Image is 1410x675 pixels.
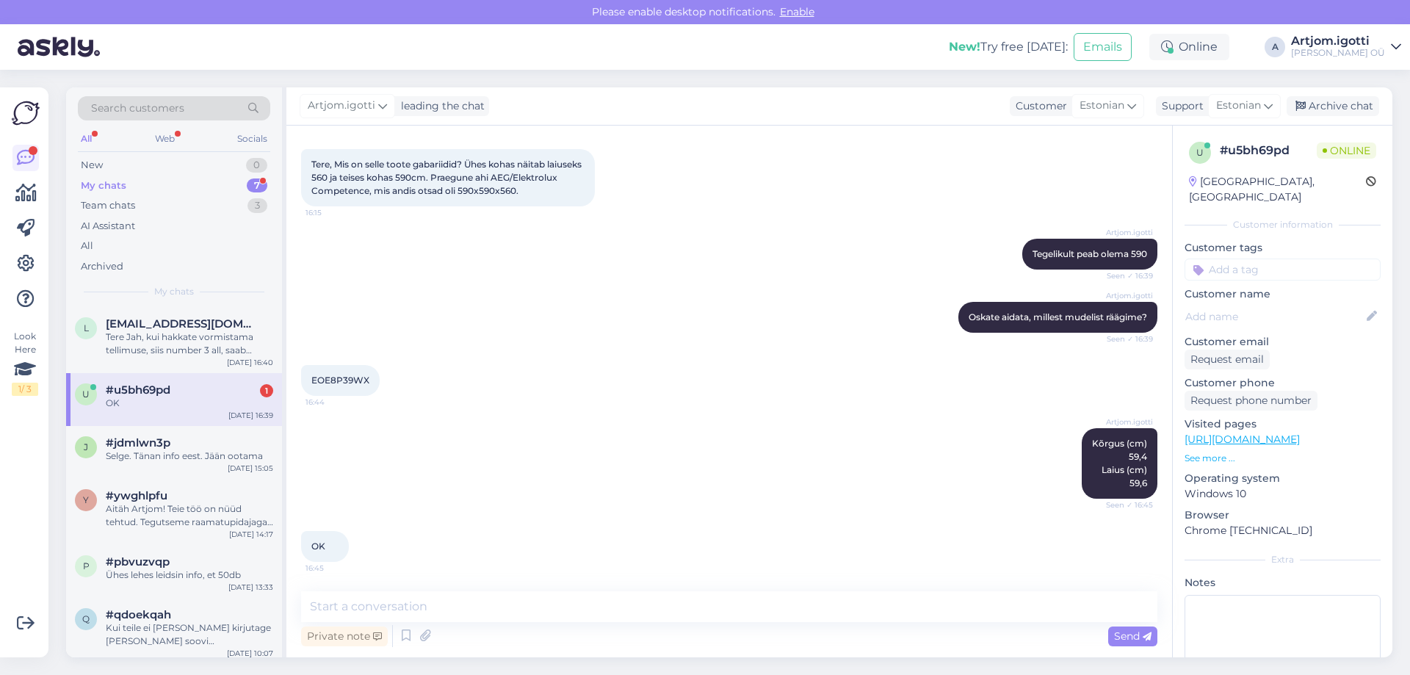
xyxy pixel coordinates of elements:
[12,330,38,396] div: Look Here
[82,389,90,400] span: u
[81,178,126,193] div: My chats
[84,441,88,452] span: j
[228,582,273,593] div: [DATE] 13:33
[154,285,194,298] span: My chats
[1098,290,1153,301] span: Artjom.igotti
[1080,98,1124,114] span: Estonian
[305,207,361,218] span: 16:15
[1185,508,1381,523] p: Browser
[1149,34,1229,60] div: Online
[1185,350,1270,369] div: Request email
[311,541,325,552] span: OK
[395,98,485,114] div: leading the chat
[1287,96,1379,116] div: Archive chat
[83,494,89,505] span: y
[106,331,273,357] div: Tere Jah, kui hakkate vormistama tellimuse, siis number 3 all, saab panna linnukese "[PERSON_NAME...
[229,529,273,540] div: [DATE] 14:17
[1185,240,1381,256] p: Customer tags
[969,311,1147,322] span: Oskate aidata, millest mudelist räägime?
[247,178,267,193] div: 7
[1185,575,1381,591] p: Notes
[1265,37,1285,57] div: A
[1185,334,1381,350] p: Customer email
[81,198,135,213] div: Team chats
[1291,47,1385,59] div: [PERSON_NAME] OÜ
[247,198,267,213] div: 3
[106,383,170,397] span: #u5bh69pd
[84,322,89,333] span: l
[81,239,93,253] div: All
[1189,174,1366,205] div: [GEOGRAPHIC_DATA], [GEOGRAPHIC_DATA]
[1185,416,1381,432] p: Visited pages
[1291,35,1385,47] div: Artjom.igotti
[81,158,103,173] div: New
[82,613,90,624] span: q
[1216,98,1261,114] span: Estonian
[227,648,273,659] div: [DATE] 10:07
[228,410,273,421] div: [DATE] 16:39
[1185,308,1364,325] input: Add name
[106,555,170,568] span: #pbvuzvqp
[308,98,375,114] span: Artjom.igotti
[1092,438,1147,488] span: Kõrgus (cm) 59,4 Laius (cm) 59,6
[106,397,273,410] div: OK
[1185,433,1300,446] a: [URL][DOMAIN_NAME]
[1185,486,1381,502] p: Windows 10
[106,502,273,529] div: Aitäh Artjom! Teie töö on nüüd tehtud. Tegutseme raamatupidajaga edasi...
[106,608,171,621] span: #qdoekqah
[12,383,38,396] div: 1 / 3
[106,317,258,331] span: liina.liiv@gmail.com
[12,99,40,127] img: Askly Logo
[1185,218,1381,231] div: Customer information
[1033,248,1147,259] span: Tegelikult peab olema 590
[1098,416,1153,427] span: Artjom.igotti
[234,129,270,148] div: Socials
[775,5,819,18] span: Enable
[311,159,584,196] span: Tere, Mis on selle toote gabariidid? Ühes kohas näitab laiuseks 560 ja teises kohas 590cm. Praegu...
[91,101,184,116] span: Search customers
[106,568,273,582] div: Ühes lehes leidsin info, et 50db
[227,357,273,368] div: [DATE] 16:40
[311,375,369,386] span: EOE8P39WX
[106,436,170,450] span: #jdmlwn3p
[305,397,361,408] span: 16:44
[1185,375,1381,391] p: Customer phone
[228,463,273,474] div: [DATE] 15:05
[1185,259,1381,281] input: Add a tag
[1156,98,1204,114] div: Support
[1317,142,1376,159] span: Online
[1010,98,1067,114] div: Customer
[1196,147,1204,158] span: u
[1185,471,1381,486] p: Operating system
[78,129,95,148] div: All
[1185,452,1381,465] p: See more ...
[301,627,388,646] div: Private note
[260,384,273,397] div: 1
[949,38,1068,56] div: Try free [DATE]:
[81,219,135,234] div: AI Assistant
[1074,33,1132,61] button: Emails
[246,158,267,173] div: 0
[1185,523,1381,538] p: Chrome [TECHNICAL_ID]
[1114,629,1151,643] span: Send
[106,621,273,648] div: Kui teile ei [PERSON_NAME] kirjutage [PERSON_NAME] soovi [EMAIL_ADDRESS][DOMAIN_NAME], proovime v...
[81,259,123,274] div: Archived
[1098,227,1153,238] span: Artjom.igotti
[305,563,361,574] span: 16:45
[83,560,90,571] span: p
[949,40,980,54] b: New!
[1185,391,1317,411] div: Request phone number
[1098,270,1153,281] span: Seen ✓ 16:39
[1291,35,1401,59] a: Artjom.igotti[PERSON_NAME] OÜ
[1185,286,1381,302] p: Customer name
[106,489,167,502] span: #ywghlpfu
[152,129,178,148] div: Web
[1098,499,1153,510] span: Seen ✓ 16:45
[1098,333,1153,344] span: Seen ✓ 16:39
[1220,142,1317,159] div: # u5bh69pd
[106,450,273,463] div: Selge. Tänan info eest. Jään ootama
[1185,553,1381,566] div: Extra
